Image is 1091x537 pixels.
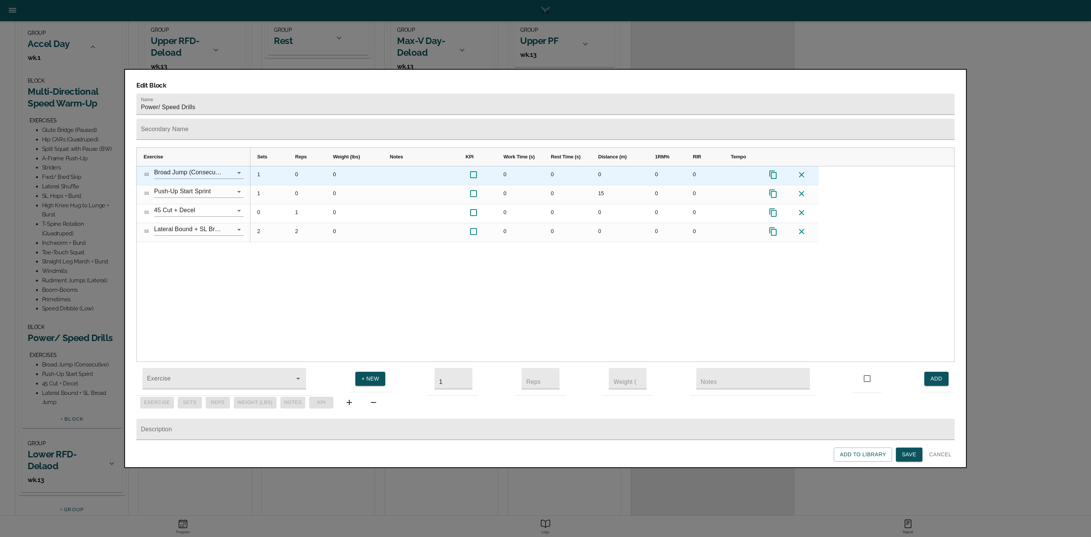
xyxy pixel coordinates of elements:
span: Distance (m) [598,154,627,160]
div: 0 [326,223,383,242]
div: 2 [250,223,288,242]
span: 1RM% [655,154,669,160]
div: 0 [591,223,648,242]
div: Press SPACE to select this row. [137,185,250,204]
div: 0 [288,166,326,185]
div: 0 [497,204,544,223]
h3: Edit Block [136,81,955,89]
div: 0 [326,185,383,204]
div: 0 [591,166,648,185]
div: 0 [648,166,686,185]
div: 15 [591,185,648,204]
span: + NEW [361,374,379,384]
div: 1 [250,185,288,204]
span: Weight (lbs) [333,154,360,160]
button: Save [896,448,922,462]
div: 0 [648,223,686,242]
button: Cancel [926,448,955,462]
div: 0 [648,185,686,204]
div: 0 [250,204,288,223]
div: 1 [288,204,326,223]
span: KPI [466,154,474,160]
div: 0 [686,166,724,185]
span: RIR [693,154,701,160]
span: ADD [930,374,943,384]
input: Reps [522,368,560,389]
div: Press SPACE to select this row. [250,185,819,204]
button: Open [234,168,244,178]
button: Open [234,186,244,197]
div: 0 [326,204,383,223]
div: 1 [250,166,288,185]
button: Add to Library [834,448,892,462]
span: Add to Library [840,450,886,459]
input: Sets [435,368,472,389]
div: 0 [648,204,686,223]
div: 0 [591,204,648,223]
div: 0 [497,166,544,185]
span: Save [902,450,916,459]
span: Work Time (s) [503,154,535,160]
div: 0 [544,204,591,223]
button: Open [293,373,303,384]
div: 0 [686,185,724,204]
span: Notes [390,154,403,160]
span: Reps [295,154,307,160]
input: Notes [696,368,810,389]
input: Weight (lbs) [609,368,647,389]
div: 0 [288,185,326,204]
div: 0 [686,204,724,223]
span: Rest Time (s) [551,154,580,160]
div: 0 [544,223,591,242]
div: 0 [326,166,383,185]
span: Tempo [731,154,746,160]
div: 2 [288,223,326,242]
div: 0 [497,185,544,204]
span: Sets [257,154,267,160]
div: 0 [544,185,591,204]
div: 0 [497,223,544,242]
span: Exercise [144,154,163,160]
div: 0 [544,166,591,185]
div: 0 [686,223,724,242]
span: Cancel [929,450,952,459]
button: Open [234,224,244,235]
button: + NEW [355,372,385,386]
button: Open [234,205,244,216]
button: ADD [924,372,949,386]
